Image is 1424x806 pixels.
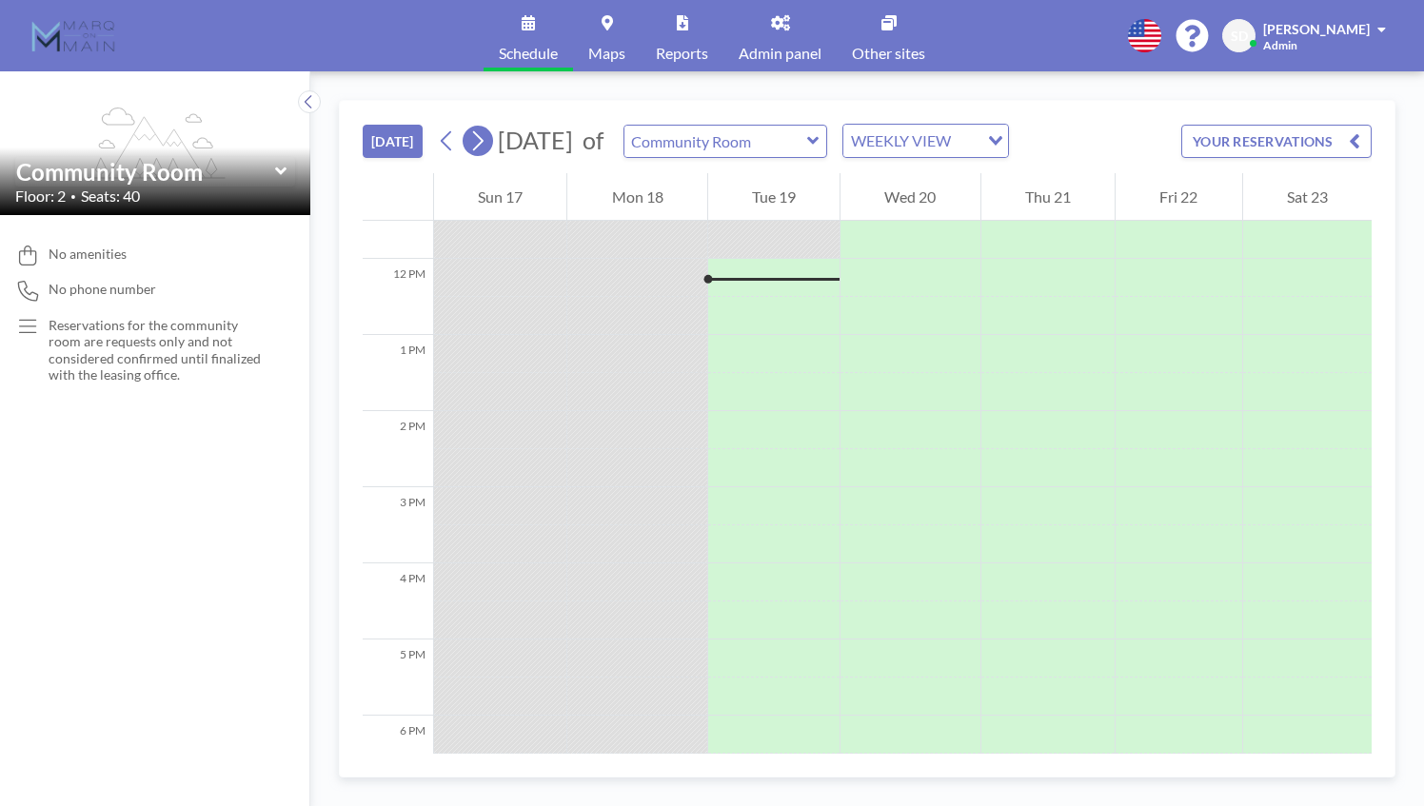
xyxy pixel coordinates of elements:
div: 5 PM [363,639,433,716]
span: Schedule [499,46,558,61]
div: 6 PM [363,716,433,792]
div: 3 PM [363,487,433,563]
div: Mon 18 [567,173,706,221]
span: Seats: 40 [81,187,140,206]
span: • [70,190,76,203]
div: Wed 20 [841,173,979,221]
button: YOUR RESERVATIONS [1181,125,1372,158]
div: 2 PM [363,411,433,487]
span: [PERSON_NAME] [1263,21,1370,37]
span: Maps [588,46,625,61]
span: of [583,126,603,155]
span: No amenities [49,246,127,263]
div: 4 PM [363,563,433,639]
div: 12 PM [363,259,433,335]
span: Floor: 2 [15,187,66,206]
div: Tue 19 [708,173,840,221]
img: organization-logo [30,17,116,55]
div: Sat 23 [1243,173,1372,221]
div: Fri 22 [1116,173,1241,221]
p: Reservations for the community room are requests only and not considered confirmed until finalize... [49,317,272,383]
span: Other sites [852,46,925,61]
span: WEEKLY VIEW [847,128,955,153]
span: No phone number [49,281,156,298]
span: Reports [656,46,708,61]
div: 11 AM [363,183,433,259]
span: SD [1231,28,1248,45]
span: [DATE] [498,126,573,154]
div: Thu 21 [981,173,1115,221]
div: Search for option [843,125,1008,157]
input: Search for option [957,128,977,153]
span: Admin [1263,38,1297,52]
span: Admin panel [739,46,821,61]
button: [DATE] [363,125,423,158]
div: 1 PM [363,335,433,411]
div: Sun 17 [434,173,566,221]
input: Community Room [16,158,275,186]
input: Community Room [624,126,807,157]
